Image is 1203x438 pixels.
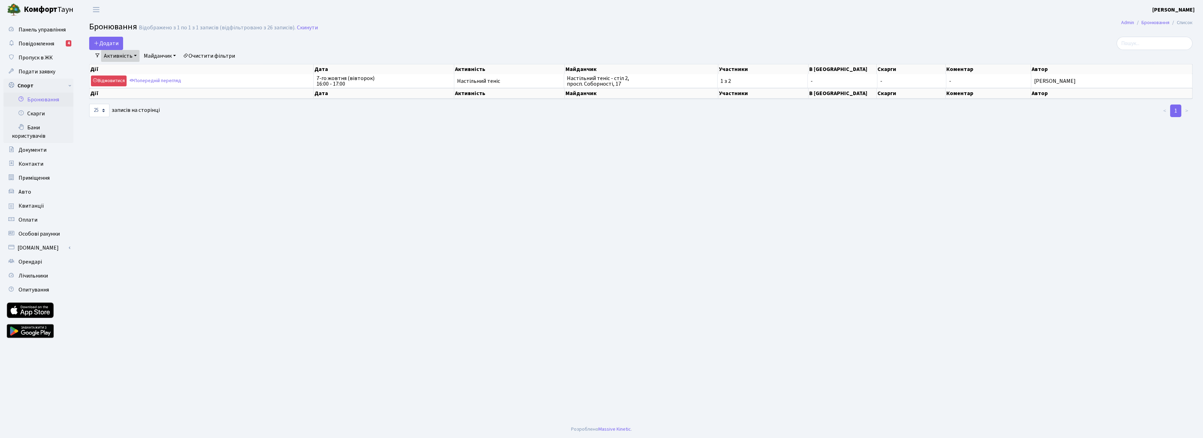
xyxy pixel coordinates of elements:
span: Документи [19,146,47,154]
a: Приміщення [3,171,73,185]
th: Майданчик [565,88,718,99]
th: Скарги [877,64,946,74]
a: Лічильники [3,269,73,283]
div: Відображено з 1 по 1 з 1 записів (відфільтровано з 26 записів). [139,24,296,31]
b: Комфорт [24,4,57,15]
span: Бронювання [89,21,137,33]
th: Участники [718,64,809,74]
th: Дата [314,88,455,99]
div: Розроблено . [571,425,632,433]
a: 1 [1170,105,1181,117]
th: Дії [90,88,314,99]
th: Активність [454,64,564,74]
a: Очистити фільтри [180,50,238,62]
span: Лічильники [19,272,48,280]
th: Скарги [877,88,946,99]
a: Особові рахунки [3,227,73,241]
span: Оплати [19,216,37,224]
button: Переключити навігацію [87,4,105,15]
a: Подати заявку [3,65,73,79]
a: Бани користувачів [3,121,73,143]
th: Активність [454,88,564,99]
th: В [GEOGRAPHIC_DATA] [809,88,877,99]
span: Особові рахунки [19,230,60,238]
a: Massive Kinetic [598,425,631,433]
a: Admin [1121,19,1134,26]
th: Участники [718,88,809,99]
span: Повідомлення [19,40,54,48]
th: Автор [1031,64,1193,74]
a: Опитування [3,283,73,297]
span: Контакти [19,160,43,168]
span: Таун [24,4,73,16]
input: Пошук... [1117,37,1193,50]
a: Скинути [297,24,318,31]
a: Активність [101,50,140,62]
a: Орендарі [3,255,73,269]
th: Коментар [946,64,1031,74]
label: записів на сторінці [89,104,160,117]
a: Авто [3,185,73,199]
a: Повідомлення4 [3,37,73,51]
span: Опитування [19,286,49,294]
a: Спорт [3,79,73,93]
a: Документи [3,143,73,157]
a: [PERSON_NAME] [1152,6,1195,14]
th: Автор [1031,88,1193,99]
span: Подати заявку [19,68,55,76]
span: - [811,78,874,84]
button: Додати [89,37,123,50]
nav: breadcrumb [1111,15,1203,30]
span: Авто [19,188,31,196]
a: Панель управління [3,23,73,37]
span: - [880,78,943,84]
a: Скарги [3,107,73,121]
a: Оплати [3,213,73,227]
th: В [GEOGRAPHIC_DATA] [809,64,877,74]
span: Настільний теніс - стіл 2, просп. Соборності, 17 [567,76,714,87]
th: Коментар [946,88,1031,99]
span: [PERSON_NAME] [1034,78,1189,84]
th: Дата [314,64,455,74]
span: 1 з 2 [720,78,805,84]
div: 4 [66,40,71,46]
a: Бронювання [1141,19,1169,26]
span: - [949,77,951,85]
a: Квитанції [3,199,73,213]
a: Відмовитися [91,76,127,86]
span: Квитанції [19,202,44,210]
select: записів на сторінці [89,104,109,117]
th: Майданчик [565,64,718,74]
a: Бронювання [3,93,73,107]
a: Контакти [3,157,73,171]
span: Панель управління [19,26,66,34]
a: Попередній перегляд [128,76,183,86]
a: Пропуск в ЖК [3,51,73,65]
img: logo.png [7,3,21,17]
span: Пропуск в ЖК [19,54,53,62]
span: Настільний теніс [457,78,561,84]
th: Дії [90,64,314,74]
a: Майданчик [141,50,179,62]
span: Орендарі [19,258,42,266]
a: [DOMAIN_NAME] [3,241,73,255]
span: 7-го жовтня (вівторок) 16:00 - 17:00 [316,76,451,87]
span: Приміщення [19,174,50,182]
li: Список [1169,19,1193,27]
